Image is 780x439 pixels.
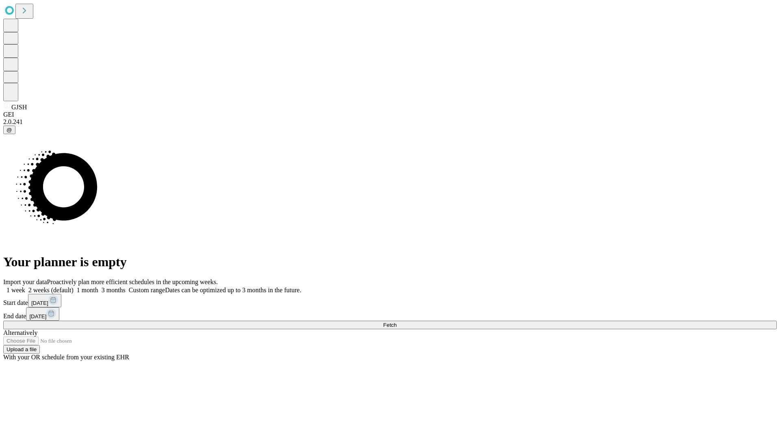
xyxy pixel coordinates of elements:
div: GEI [3,111,777,118]
span: 1 week [6,287,25,293]
span: Alternatively [3,329,37,336]
div: End date [3,307,777,321]
span: Proactively plan more efficient schedules in the upcoming weeks. [47,278,218,285]
span: 2 weeks (default) [28,287,74,293]
span: [DATE] [31,300,48,306]
span: 1 month [77,287,98,293]
span: @ [6,127,12,133]
span: 3 months [102,287,126,293]
div: 2.0.241 [3,118,777,126]
span: Custom range [129,287,165,293]
span: Import your data [3,278,47,285]
span: Fetch [383,322,396,328]
span: [DATE] [29,313,46,319]
span: With your OR schedule from your existing EHR [3,354,129,361]
div: Start date [3,294,777,307]
button: Fetch [3,321,777,329]
button: [DATE] [26,307,59,321]
h1: Your planner is empty [3,254,777,269]
button: Upload a file [3,345,40,354]
button: [DATE] [28,294,61,307]
span: GJSH [11,104,27,111]
span: Dates can be optimized up to 3 months in the future. [165,287,301,293]
button: @ [3,126,15,134]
